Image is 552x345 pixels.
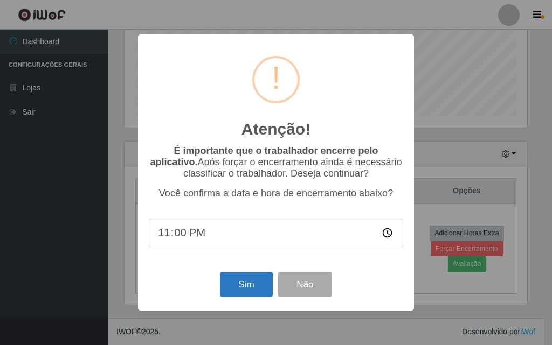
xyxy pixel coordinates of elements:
[149,145,403,179] p: Após forçar o encerramento ainda é necessário classificar o trabalhador. Deseja continuar?
[149,188,403,199] p: Você confirma a data e hora de encerramento abaixo?
[220,272,272,297] button: Sim
[241,119,310,139] h2: Atenção!
[150,145,378,167] b: É importante que o trabalhador encerre pelo aplicativo.
[278,272,332,297] button: Não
